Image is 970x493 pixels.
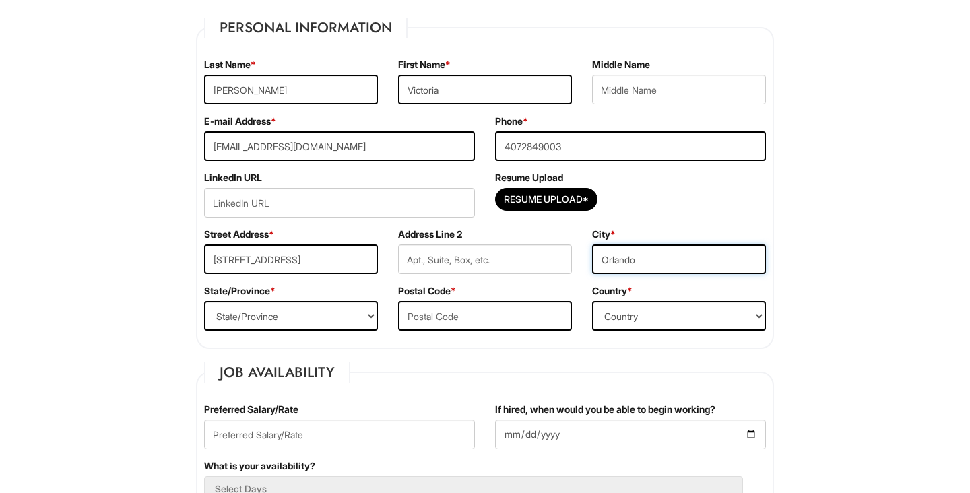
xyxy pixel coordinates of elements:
[495,403,715,416] label: If hired, when would you be able to begin working?
[495,114,528,128] label: Phone
[204,403,298,416] label: Preferred Salary/Rate
[592,75,766,104] input: Middle Name
[204,171,262,185] label: LinkedIn URL
[204,420,475,449] input: Preferred Salary/Rate
[592,284,633,298] label: Country
[204,244,378,274] input: Street Address
[398,58,451,71] label: First Name
[592,301,766,331] select: Country
[204,228,274,241] label: Street Address
[204,284,276,298] label: State/Province
[592,244,766,274] input: City
[204,114,276,128] label: E-mail Address
[398,228,462,241] label: Address Line 2
[204,75,378,104] input: Last Name
[495,131,766,161] input: Phone
[204,362,350,383] legend: Job Availability
[204,131,475,161] input: E-mail Address
[398,244,572,274] input: Apt., Suite, Box, etc.
[204,459,315,473] label: What is your availability?
[204,18,408,38] legend: Personal Information
[398,284,456,298] label: Postal Code
[495,188,597,211] button: Resume Upload*Resume Upload*
[204,58,256,71] label: Last Name
[398,301,572,331] input: Postal Code
[495,171,563,185] label: Resume Upload
[592,228,616,241] label: City
[204,301,378,331] select: State/Province
[398,75,572,104] input: First Name
[592,58,650,71] label: Middle Name
[204,188,475,218] input: LinkedIn URL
